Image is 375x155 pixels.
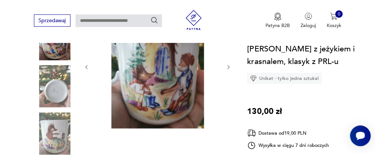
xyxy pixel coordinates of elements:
[150,16,159,24] button: Szukaj
[34,14,70,27] button: Sprzedawaj
[301,13,316,29] button: Zaloguj
[34,65,76,107] img: Zdjęcie produktu Kubek bajkowy z jeżykiem i krasnalem, klasyk z PRL-u
[274,13,281,21] img: Ikona medalu
[330,13,337,20] img: Ikona koszyka
[181,10,206,30] img: Patyna - sklep z meblami i dekoracjami vintage
[305,13,312,20] img: Ikonka użytkownika
[265,13,290,29] button: Patyna B2B
[350,125,371,146] iframe: Smartsupp widget button
[34,19,70,23] a: Sprzedawaj
[326,22,341,29] p: Koszyk
[265,22,290,29] p: Patyna B2B
[301,22,316,29] p: Zaloguj
[96,4,219,128] img: Zdjęcie produktu Kubek bajkowy z jeżykiem i krasnalem, klasyk z PRL-u
[247,129,329,138] div: Dostawa od 19,00 PLN
[326,13,341,29] button: 0Koszyk
[247,105,282,118] p: 130,00 zł
[247,43,370,68] h1: [PERSON_NAME] z jeżykiem i krasnalem, klasyk z PRL-u
[34,112,76,155] img: Zdjęcie produktu Kubek bajkowy z jeżykiem i krasnalem, klasyk z PRL-u
[247,141,329,150] div: Wysyłka w ciągu 7 dni roboczych
[247,129,256,138] img: Ikona dostawy
[250,75,257,82] img: Ikona diamentu
[265,13,290,29] a: Ikona medaluPatyna B2B
[247,73,322,84] div: Unikat - tylko jedna sztuka!
[335,10,343,18] div: 0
